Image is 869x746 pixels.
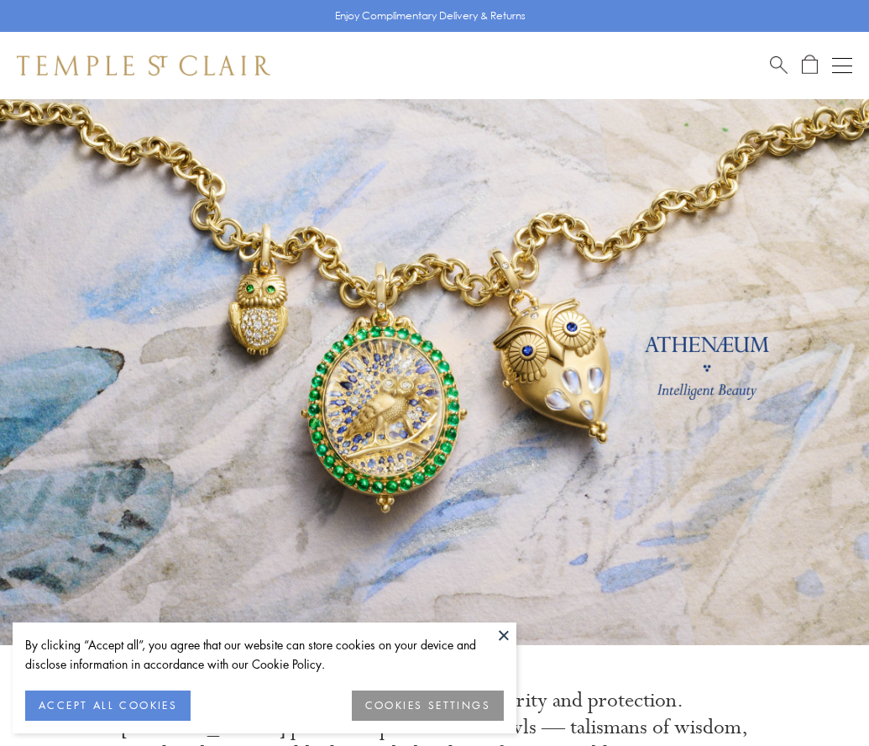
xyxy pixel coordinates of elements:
[802,55,818,76] a: Open Shopping Bag
[335,8,526,24] p: Enjoy Complimentary Delivery & Returns
[352,691,504,721] button: COOKIES SETTINGS
[17,55,270,76] img: Temple St. Clair
[832,55,852,76] button: Open navigation
[25,691,191,721] button: ACCEPT ALL COOKIES
[770,55,788,76] a: Search
[25,635,504,674] div: By clicking “Accept all”, you agree that our website can store cookies on your device and disclos...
